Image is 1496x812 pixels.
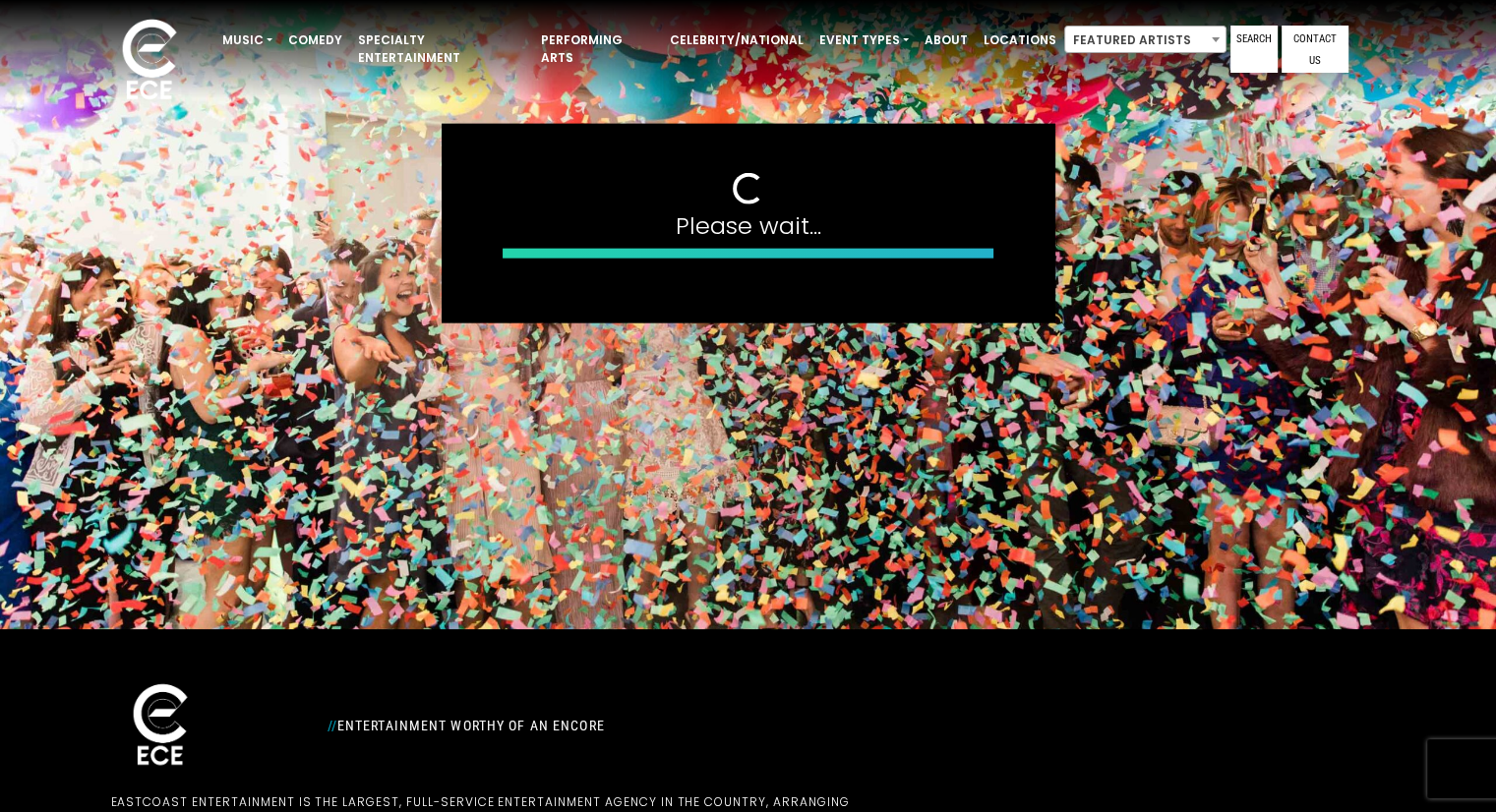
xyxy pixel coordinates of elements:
a: Music [214,24,280,57]
a: Contact Us [1282,26,1348,73]
img: ece_new_logo_whitev2-1.png [111,678,209,774]
span: Featured Artists [1065,27,1226,54]
a: Specialty Entertainment [350,24,533,75]
a: Search [1230,26,1278,73]
img: ece_new_logo_whitev2-1.png [100,14,199,109]
a: About [917,24,976,57]
span: Featured Artists [1064,26,1227,53]
a: Performing Arts [533,24,662,75]
a: Locations [976,24,1064,57]
a: Event Types [811,24,917,57]
h4: Please wait... [503,212,994,241]
span: // [328,718,337,733]
a: Comedy [280,24,350,57]
div: Entertainment Worthy of an Encore [316,710,965,741]
a: Celebrity/National [662,24,811,57]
